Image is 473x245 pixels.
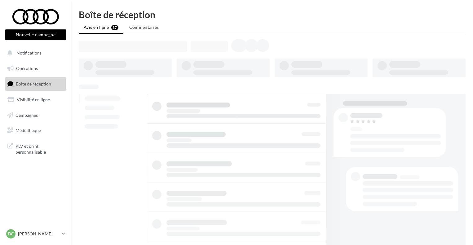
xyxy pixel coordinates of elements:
[4,124,68,137] a: Médiathèque
[129,24,159,30] span: Commentaires
[15,142,64,155] span: PLV et print personnalisable
[15,112,38,117] span: Campagnes
[5,29,66,40] button: Nouvelle campagne
[15,128,41,133] span: Médiathèque
[79,10,466,19] div: Boîte de réception
[4,77,68,90] a: Boîte de réception
[18,231,59,237] p: [PERSON_NAME]
[5,228,66,240] a: BC [PERSON_NAME]
[16,66,38,71] span: Opérations
[4,46,65,59] button: Notifications
[16,81,51,86] span: Boîte de réception
[17,97,50,102] span: Visibilité en ligne
[4,62,68,75] a: Opérations
[4,109,68,122] a: Campagnes
[4,139,68,158] a: PLV et print personnalisable
[8,231,14,237] span: BC
[4,93,68,106] a: Visibilité en ligne
[16,50,42,55] span: Notifications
